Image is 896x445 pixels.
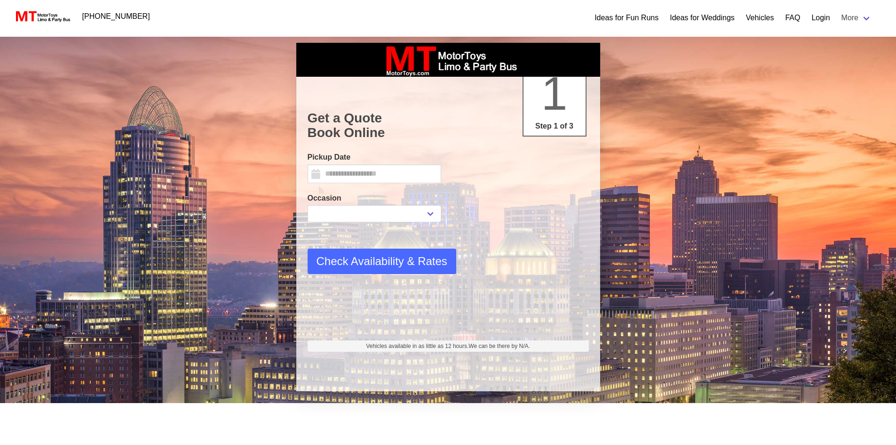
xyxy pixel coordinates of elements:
p: Step 1 of 3 [527,121,582,132]
label: Occasion [308,193,441,204]
a: More [836,8,877,27]
a: Ideas for Weddings [670,12,735,24]
a: Vehicles [746,12,774,24]
img: MotorToys Logo [13,10,71,23]
span: Check Availability & Rates [317,253,447,270]
label: Pickup Date [308,152,441,163]
img: box_logo_brand.jpeg [378,43,519,77]
a: Ideas for Fun Runs [595,12,658,24]
span: We can be there by N/A. [468,343,530,349]
button: Check Availability & Rates [308,249,456,274]
a: [PHONE_NUMBER] [77,7,156,26]
a: FAQ [785,12,800,24]
a: Login [811,12,830,24]
span: 1 [541,67,568,120]
span: Vehicles available in as little as 12 hours. [366,342,530,350]
h1: Get a Quote Book Online [308,111,589,140]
